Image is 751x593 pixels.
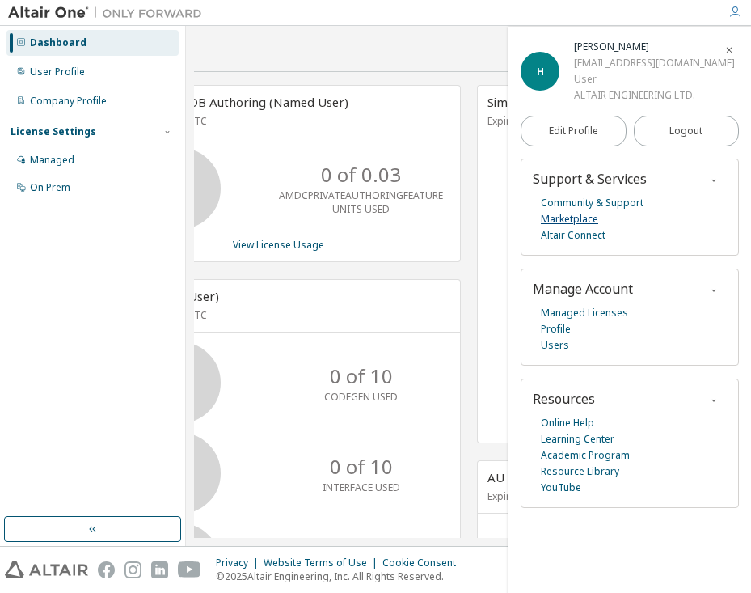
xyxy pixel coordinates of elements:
[30,181,70,194] div: On Prem
[98,561,115,578] img: facebook.svg
[574,39,735,55] div: Hiroyuki Onishi
[487,469,580,485] span: AU Data Analyst
[233,238,324,252] a: View License Usage
[669,123,702,139] span: Logout
[382,557,466,570] div: Cookie Consent
[541,415,594,431] a: Online Help
[549,125,598,138] span: Edit Profile
[30,95,107,108] div: Company Profile
[324,390,398,404] p: CODEGEN USED
[533,170,647,188] span: Support & Services
[541,195,643,211] a: Community & Support
[216,557,264,570] div: Privacy
[330,453,393,481] p: 0 of 10
[216,570,466,583] p: © 2025 Altair Engineering, Inc. All Rights Reserved.
[323,481,400,494] p: INTERFACE USED
[541,321,571,337] a: Profile
[574,55,735,71] div: [EMAIL_ADDRESS][DOMAIN_NAME]
[537,65,544,78] span: H
[541,464,619,480] a: Resource Library
[124,561,141,578] img: instagram.svg
[541,227,605,244] a: Altair Connect
[279,188,443,216] p: AMDCPRIVATEAUTHORINGFEATURE UNITS USED
[541,211,598,227] a: Marketplace
[178,561,201,578] img: youtube.svg
[108,114,446,128] p: Expires on [DATE] UTC
[5,561,88,578] img: altair_logo.svg
[108,308,446,322] p: Expires on [DATE] UTC
[264,557,382,570] div: Website Terms of Use
[30,36,86,49] div: Dashboard
[533,390,595,408] span: Resources
[30,66,85,78] div: User Profile
[574,71,735,87] div: User
[521,116,627,146] a: Edit Profile
[634,116,740,146] button: Logout
[30,154,74,167] div: Managed
[541,337,569,354] a: Users
[8,5,210,21] img: Altair One
[108,94,348,110] span: AMDC Private DB Authoring (Named User)
[487,94,599,110] span: SimSolid Cloud (NU)
[330,362,393,390] p: 0 of 10
[541,305,628,321] a: Managed Licenses
[151,561,168,578] img: linkedin.svg
[541,480,581,496] a: YouTube
[574,87,735,104] div: ALTAIR ENGINEERING LTD.
[533,280,633,298] span: Manage Account
[541,431,614,447] a: Learning Center
[11,125,96,138] div: License Settings
[541,447,630,464] a: Academic Program
[321,161,401,188] p: 0 of 0.03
